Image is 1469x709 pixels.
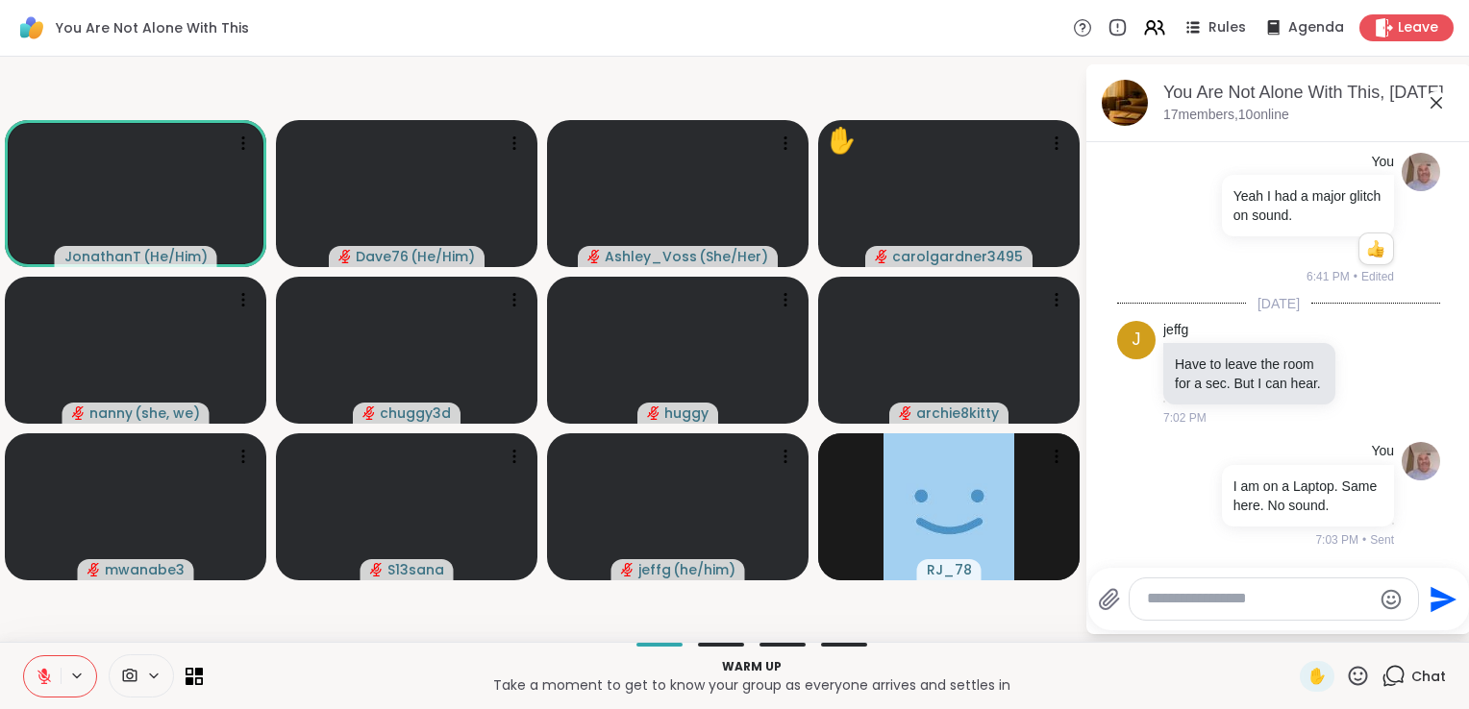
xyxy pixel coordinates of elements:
span: Agenda [1288,18,1344,37]
span: audio-muted [875,250,888,263]
span: chuggy3d [380,403,451,423]
span: Ashley_Voss [605,247,697,266]
span: mwanabe3 [105,560,185,579]
span: archie8kitty [916,403,999,423]
img: https://sharewell-space-live.sfo3.digitaloceanspaces.com/user-generated/9859c229-e659-410d-bee8-9... [1402,153,1440,191]
span: • [1362,531,1366,549]
span: 7:02 PM [1163,409,1207,427]
span: audio-muted [72,406,86,420]
textarea: Type your message [1147,589,1371,609]
span: audio-muted [899,406,912,420]
h4: You [1371,153,1394,172]
span: Edited [1361,268,1394,285]
span: [DATE] [1246,294,1311,313]
span: huggy [664,403,709,423]
p: Have to leave the room for a sec. But I can hear. [1175,354,1324,393]
span: RJ_78 [927,560,972,579]
p: 17 members, 10 online [1163,106,1289,125]
h4: You [1371,442,1394,461]
span: Chat [1411,667,1446,686]
button: Reactions: like [1365,241,1385,257]
span: jeffg [638,560,671,579]
span: ( He/Him ) [411,247,475,266]
span: JonathanT [64,247,141,266]
span: ( She/Her ) [699,247,768,266]
span: ( she, we ) [135,403,200,423]
span: audio-muted [621,563,635,576]
span: Rules [1208,18,1246,37]
img: RJ_78 [884,433,1014,580]
span: audio-muted [87,563,101,576]
img: You Are Not Alone With This, Sep 07 [1102,80,1148,126]
span: Leave [1398,18,1438,37]
p: Warm up [214,658,1288,675]
span: Dave76 [356,247,409,266]
span: S13sana [387,560,444,579]
img: ShareWell Logomark [15,12,48,44]
span: 6:41 PM [1307,268,1350,285]
span: audio-muted [370,563,384,576]
span: audio-muted [587,250,601,263]
p: I am on a Laptop. Same here. No sound. [1233,477,1382,515]
div: ✋ [826,122,857,159]
span: ✋ [1307,665,1327,688]
span: nanny [89,403,133,423]
div: Reaction list [1359,233,1393,264]
a: jeffg [1163,321,1188,340]
span: audio-muted [338,250,352,263]
p: Yeah I had a major glitch on sound. [1233,186,1382,225]
button: Emoji picker [1380,588,1403,611]
span: audio-muted [647,406,660,420]
span: 7:03 PM [1315,531,1358,549]
span: • [1354,268,1357,285]
span: audio-muted [362,406,376,420]
span: carolgardner3495 [892,247,1023,266]
span: ( he/him ) [673,560,735,579]
div: You Are Not Alone With This, [DATE] [1163,81,1456,105]
span: Sent [1370,531,1394,549]
button: Send [1419,577,1462,621]
p: Take a moment to get to know your group as everyone arrives and settles in [214,675,1288,695]
img: https://sharewell-space-live.sfo3.digitaloceanspaces.com/user-generated/9859c229-e659-410d-bee8-9... [1402,442,1440,480]
span: You Are Not Alone With This [56,18,249,37]
span: ( He/Him ) [143,247,208,266]
span: j [1133,327,1141,353]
